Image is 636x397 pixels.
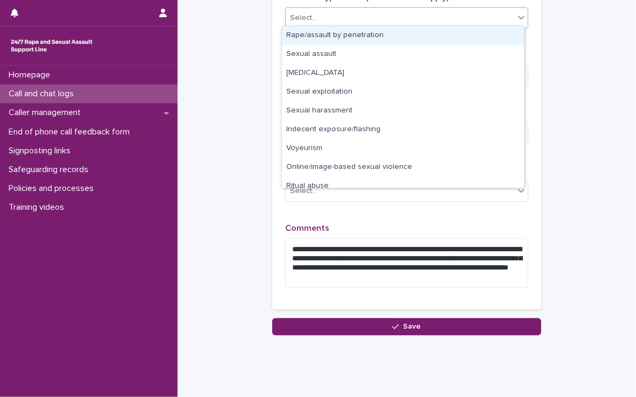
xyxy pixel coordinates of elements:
[282,64,524,83] div: Child sexual abuse
[9,35,95,56] img: rhQMoQhaT3yELyF149Cw
[282,139,524,158] div: Voyeurism
[404,323,421,330] span: Save
[4,70,59,80] p: Homepage
[282,102,524,120] div: Sexual harassment
[4,146,79,156] p: Signposting links
[282,158,524,177] div: Online/image-based sexual violence
[282,120,524,139] div: Indecent exposure/flashing
[4,108,89,118] p: Caller management
[282,26,524,45] div: Rape/assault by penetration
[285,224,329,232] span: Comments
[4,202,73,212] p: Training videos
[4,89,82,99] p: Call and chat logs
[282,45,524,64] div: Sexual assault
[290,12,317,24] div: Select...
[4,127,138,137] p: End of phone call feedback form
[4,165,97,175] p: Safeguarding records
[282,177,524,196] div: Ritual abuse
[4,183,102,194] p: Policies and processes
[290,186,317,197] div: Select...
[282,83,524,102] div: Sexual exploitation
[272,318,541,335] button: Save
